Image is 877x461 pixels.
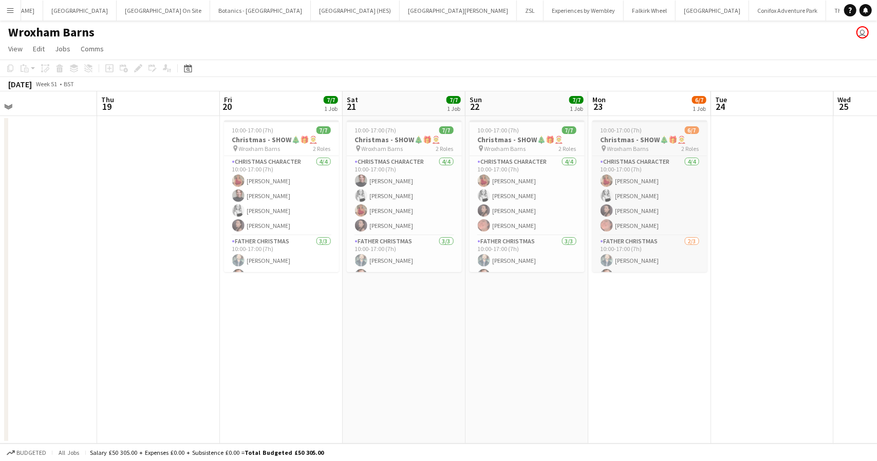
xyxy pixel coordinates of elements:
span: Wroxham Barns [239,145,281,152]
span: 23 [591,101,606,112]
button: Falkirk Wheel [624,1,676,21]
span: 2 Roles [313,145,331,152]
div: Salary £50 305.00 + Expenses £0.00 + Subsistence £0.00 = [90,449,324,456]
button: Budgeted [5,447,48,458]
button: [GEOGRAPHIC_DATA] (HES) [311,1,400,21]
span: 10:00-17:00 (7h) [355,126,397,134]
div: BST [64,80,74,88]
button: Experiences by Wembley [544,1,624,21]
span: Sun [470,95,482,104]
button: The Barn [826,1,867,21]
span: View [8,44,23,53]
app-job-card: 10:00-17:00 (7h)7/7Christmas - SHOW🎄🎁🤶 Wroxham Barns2 RolesChristmas Character4/410:00-17:00 (7h)... [224,120,339,272]
app-job-card: 10:00-17:00 (7h)6/7Christmas - SHOW🎄🎁🤶 Wroxham Barns2 RolesChristmas Character4/410:00-17:00 (7h)... [592,120,707,272]
span: Budgeted [16,449,46,456]
app-card-role: Christmas Character4/410:00-17:00 (7h)[PERSON_NAME][PERSON_NAME][PERSON_NAME][PERSON_NAME] [470,156,585,236]
span: Thu [101,95,114,104]
span: 24 [714,101,727,112]
span: Total Budgeted £50 305.00 [245,449,324,456]
h3: Christmas - SHOW🎄🎁🤶 [592,135,707,144]
span: Jobs [55,44,70,53]
div: [DATE] [8,79,32,89]
button: [GEOGRAPHIC_DATA] [43,1,117,21]
span: 21 [345,101,358,112]
span: 19 [100,101,114,112]
span: 7/7 [324,96,338,104]
span: Wed [838,95,851,104]
button: Conifox Adventure Park [749,1,826,21]
a: Jobs [51,42,74,55]
button: [GEOGRAPHIC_DATA] On Site [117,1,210,21]
span: Fri [224,95,232,104]
span: 2 Roles [436,145,454,152]
span: 20 [222,101,232,112]
app-job-card: 10:00-17:00 (7h)7/7Christmas - SHOW🎄🎁🤶 Wroxham Barns2 RolesChristmas Character4/410:00-17:00 (7h)... [470,120,585,272]
h3: Christmas - SHOW🎄🎁🤶 [347,135,462,144]
span: Week 51 [34,80,60,88]
div: 1 Job [570,105,583,112]
app-card-role: Christmas Character4/410:00-17:00 (7h)[PERSON_NAME][PERSON_NAME][PERSON_NAME][PERSON_NAME] [592,156,707,236]
span: Comms [81,44,104,53]
span: 6/7 [692,96,706,104]
button: Botanics - [GEOGRAPHIC_DATA] [210,1,311,21]
span: 7/7 [439,126,454,134]
div: 1 Job [447,105,460,112]
app-job-card: 10:00-17:00 (7h)7/7Christmas - SHOW🎄🎁🤶 Wroxham Barns2 RolesChristmas Character4/410:00-17:00 (7h)... [347,120,462,272]
span: Wroxham Barns [607,145,649,152]
span: 7/7 [316,126,331,134]
app-card-role: Father Christmas3/310:00-17:00 (7h)[PERSON_NAME][PERSON_NAME] [347,236,462,300]
span: Tue [715,95,727,104]
span: All jobs [57,449,81,456]
span: 10:00-17:00 (7h) [478,126,519,134]
span: 2 Roles [682,145,699,152]
a: Comms [77,42,108,55]
span: Edit [33,44,45,53]
app-card-role: Christmas Character4/410:00-17:00 (7h)[PERSON_NAME][PERSON_NAME][PERSON_NAME][PERSON_NAME] [347,156,462,236]
button: ZSL [517,1,544,21]
h1: Wroxham Barns [8,25,95,40]
span: 7/7 [562,126,576,134]
span: 6/7 [685,126,699,134]
span: 10:00-17:00 (7h) [601,126,642,134]
h3: Christmas - SHOW🎄🎁🤶 [470,135,585,144]
span: Wroxham Barns [484,145,526,152]
app-card-role: Father Christmas2/310:00-17:00 (7h)[PERSON_NAME][PERSON_NAME] [592,236,707,300]
span: 2 Roles [559,145,576,152]
a: Edit [29,42,49,55]
span: 22 [468,101,482,112]
app-user-avatar: Eldina Munatay [856,26,869,39]
span: 25 [836,101,851,112]
div: 1 Job [693,105,706,112]
a: View [4,42,27,55]
button: [GEOGRAPHIC_DATA][PERSON_NAME] [400,1,517,21]
app-card-role: Father Christmas3/310:00-17:00 (7h)[PERSON_NAME][PERSON_NAME] [224,236,339,300]
h3: Christmas - SHOW🎄🎁🤶 [224,135,339,144]
button: [GEOGRAPHIC_DATA] [676,1,749,21]
span: Mon [592,95,606,104]
span: Wroxham Barns [362,145,403,152]
span: 7/7 [446,96,461,104]
span: 7/7 [569,96,584,104]
div: 1 Job [324,105,338,112]
app-card-role: Father Christmas3/310:00-17:00 (7h)[PERSON_NAME][PERSON_NAME] [470,236,585,300]
app-card-role: Christmas Character4/410:00-17:00 (7h)[PERSON_NAME][PERSON_NAME][PERSON_NAME][PERSON_NAME] [224,156,339,236]
span: Sat [347,95,358,104]
span: 10:00-17:00 (7h) [232,126,274,134]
